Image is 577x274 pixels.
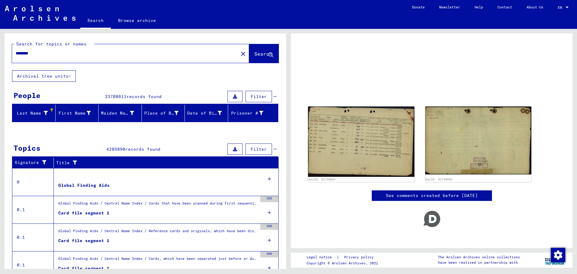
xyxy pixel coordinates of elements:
[106,146,125,152] span: 4285890
[12,196,54,223] td: 0.1
[254,51,272,57] span: Search
[246,91,272,102] button: Filter
[99,105,142,122] mat-header-cell: Maiden Name
[58,238,109,244] div: Card file segment 1
[15,158,55,168] div: Signature
[187,110,222,116] div: Date of Birth
[58,265,109,272] div: Card file segment 1
[246,143,272,155] button: Filter
[251,146,267,152] span: Filter
[15,110,48,116] div: Last Name
[307,254,337,260] a: Legal notice
[260,224,278,230] div: 500
[58,210,109,216] div: Card file segment 1
[125,146,160,152] span: records found
[307,254,381,260] div: |
[309,178,336,181] a: DocID: 81740654
[14,143,41,153] div: Topics
[80,13,111,29] a: Search
[58,228,257,237] div: Global Finding Aids / Central Name Index / Reference cards and originals, which have been discove...
[386,192,478,199] a: See comments created before [DATE]
[12,168,54,196] td: 0
[56,160,267,166] div: Title
[237,48,249,60] button: Clear
[551,248,565,262] img: Change consent
[187,108,229,118] div: Date of Birth
[308,106,414,177] img: 001.jpg
[185,105,228,122] mat-header-cell: Date of Birth
[101,110,134,116] div: Maiden Name
[127,94,162,99] span: records found
[15,108,55,118] div: Last Name
[56,105,99,122] mat-header-cell: First Name
[58,201,257,209] div: Global Finding Aids / Central Name Index / Cards that have been scanned during first sequential m...
[14,90,41,101] div: People
[438,260,520,265] p: have been realized in partnership with
[12,105,56,122] mat-header-cell: Last Name
[12,223,54,251] td: 0.1
[425,106,532,175] img: 002.jpg
[142,105,185,122] mat-header-cell: Place of Birth
[339,254,381,260] a: Privacy policy
[58,108,99,118] div: First Name
[228,105,278,122] mat-header-cell: Prisoner #
[105,94,127,99] span: 33708611
[5,6,75,21] img: Arolsen_neg.svg
[426,178,453,181] a: DocID: 81740654
[58,256,257,264] div: Global Finding Aids / Central Name Index / Cards, which have been separated just before or during...
[230,108,271,118] div: Prisoner #
[260,196,278,202] div: 350
[58,182,110,189] div: Global Finding Aids
[15,159,49,166] div: Signature
[101,108,142,118] div: Maiden Name
[240,50,247,57] mat-icon: close
[249,44,279,63] button: Search
[544,252,566,267] img: yv_logo.png
[56,158,273,168] div: Title
[144,108,186,118] div: Place of Birth
[58,110,91,116] div: First Name
[16,41,87,47] mat-label: Search for topics or names
[558,5,564,10] span: EN
[111,13,163,28] a: Browse archive
[260,251,278,257] div: 500
[438,254,520,260] p: The Arolsen Archives online collections
[144,110,179,116] div: Place of Birth
[230,110,264,116] div: Prisoner #
[251,94,267,99] span: Filter
[12,70,76,82] button: Archival tree units
[307,260,381,266] p: Copyright © Arolsen Archives, 2021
